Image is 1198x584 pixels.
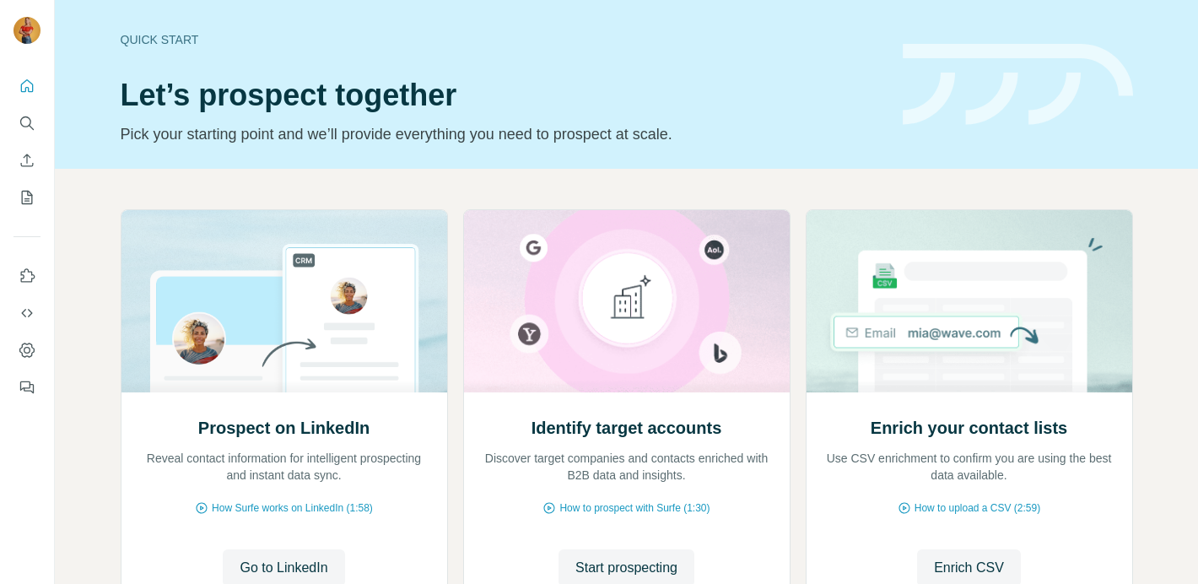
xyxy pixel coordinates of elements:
[13,261,40,291] button: Use Surfe on LinkedIn
[13,335,40,365] button: Dashboard
[575,558,677,578] span: Start prospecting
[138,450,430,484] p: Reveal contact information for intelligent prospecting and instant data sync.
[13,372,40,403] button: Feedback
[198,416,370,440] h2: Prospect on LinkedIn
[934,558,1004,578] span: Enrich CSV
[13,298,40,328] button: Use Surfe API
[871,416,1067,440] h2: Enrich your contact lists
[240,558,327,578] span: Go to LinkedIn
[806,210,1133,392] img: Enrich your contact lists
[121,78,882,112] h1: Let’s prospect together
[463,210,791,392] img: Identify target accounts
[121,122,882,146] p: Pick your starting point and we’ll provide everything you need to prospect at scale.
[903,44,1133,126] img: banner
[559,500,710,516] span: How to prospect with Surfe (1:30)
[13,71,40,101] button: Quick start
[532,416,722,440] h2: Identify target accounts
[121,31,882,48] div: Quick start
[212,500,373,516] span: How Surfe works on LinkedIn (1:58)
[13,17,40,44] img: Avatar
[915,500,1040,516] span: How to upload a CSV (2:59)
[121,210,448,392] img: Prospect on LinkedIn
[13,145,40,176] button: Enrich CSV
[13,182,40,213] button: My lists
[823,450,1115,484] p: Use CSV enrichment to confirm you are using the best data available.
[13,108,40,138] button: Search
[481,450,773,484] p: Discover target companies and contacts enriched with B2B data and insights.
